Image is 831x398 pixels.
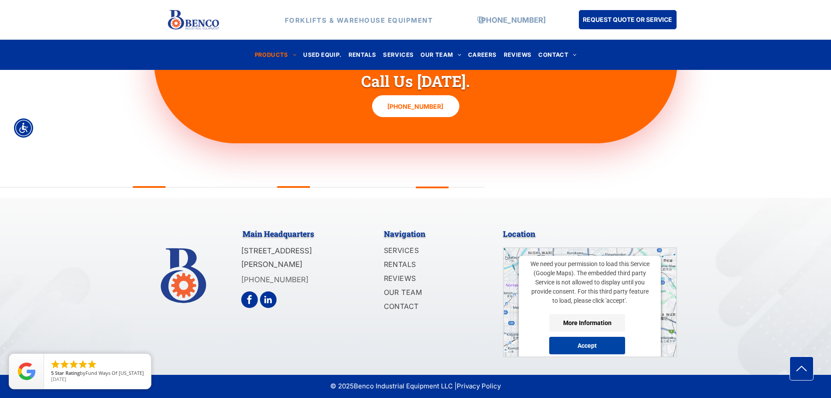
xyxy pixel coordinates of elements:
[78,359,88,370] li: 
[503,228,535,239] span: Location
[535,49,580,61] a: CONTACT
[330,381,354,391] span: © 2025
[251,49,300,61] a: PRODUCTS
[529,260,650,305] p: We need your permission to load this Service (Google Maps). The embedded third party Service is n...
[384,228,425,239] span: Navigation
[504,248,677,388] img: Google maps preview image
[243,228,314,239] span: Main Headquarters
[384,258,478,272] a: RENTALS
[549,314,625,332] button: More Information
[457,382,501,390] a: Privacy Policy
[51,370,144,377] span: by
[384,244,478,258] a: SERVICES
[260,291,277,310] a: linkedin
[14,118,33,138] div: Accessibility Menu
[55,370,80,376] span: Star Rating
[51,376,66,382] span: [DATE]
[87,359,97,370] li: 
[384,300,478,314] a: CONTACT
[380,49,417,61] a: SERVICES
[241,246,312,269] span: [STREET_ADDRESS][PERSON_NAME]
[417,49,465,61] a: OUR TEAM
[285,16,433,24] strong: FORKLIFTS & WAREHOUSE EQUIPMENT
[354,382,501,390] span: Benco Industrial Equipment LLC |
[300,49,345,61] a: USED EQUIP.
[549,337,625,354] button: Accept
[579,10,677,29] a: REQUEST QUOTE OR SERVICE
[50,359,61,370] li: 
[583,11,672,28] span: REQUEST QUOTE OR SERVICE
[500,49,535,61] a: REVIEWS
[18,363,35,380] img: Review Rating
[85,370,144,376] span: Fund Ways Of [US_STATE]
[59,359,70,370] li: 
[384,272,478,286] a: REVIEWS
[372,95,459,117] a: [PHONE_NUMBER]
[387,98,443,114] span: [PHONE_NUMBER]
[361,71,470,91] span: Call Us [DATE].
[384,286,478,300] a: OUR TEAM
[51,370,54,376] span: 5
[345,49,380,61] a: RENTALS
[465,49,500,61] a: CAREERS
[241,275,308,284] a: [PHONE_NUMBER]
[479,15,546,24] a: [PHONE_NUMBER]
[68,359,79,370] li: 
[241,291,258,310] a: facebook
